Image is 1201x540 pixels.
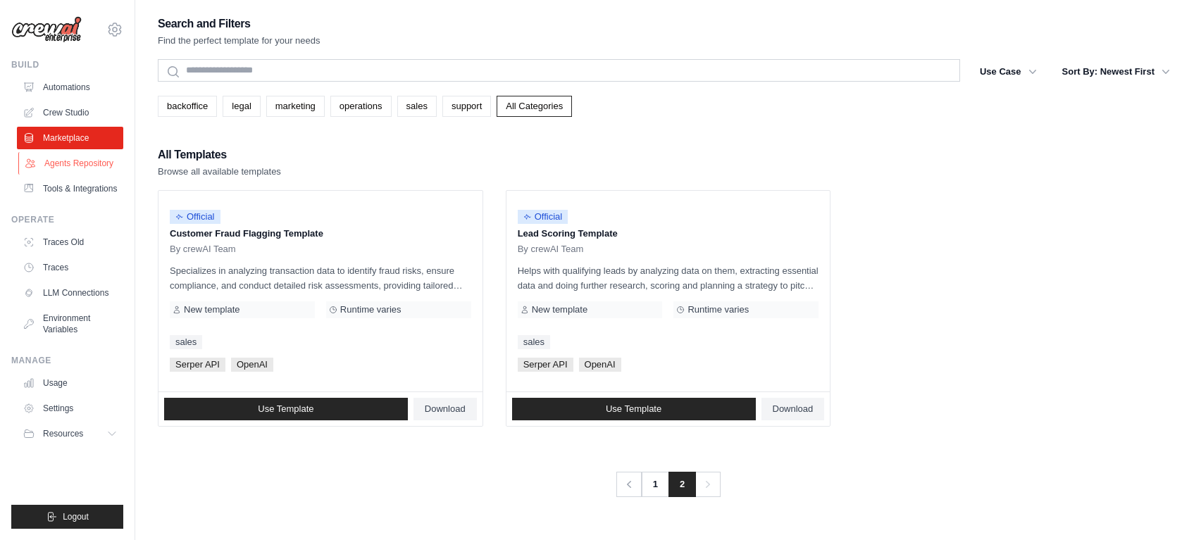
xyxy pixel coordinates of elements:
span: OpenAI [579,358,621,372]
a: legal [223,96,260,117]
a: backoffice [158,96,217,117]
p: Find the perfect template for your needs [158,34,321,48]
a: Download [761,398,825,420]
a: Download [413,398,477,420]
a: Traces Old [17,231,123,253]
img: Logo [11,16,82,43]
button: Use Case [971,59,1045,84]
a: Environment Variables [17,307,123,341]
p: Browse all available templates [158,165,281,179]
div: Manage [11,355,123,366]
span: Logout [63,511,89,522]
button: Resources [17,422,123,445]
a: sales [518,335,550,349]
span: Use Template [606,403,661,415]
a: Use Template [164,398,408,420]
span: Official [170,210,220,224]
a: Settings [17,397,123,420]
a: marketing [266,96,325,117]
p: Helps with qualifying leads by analyzing data on them, extracting essential data and doing furthe... [518,263,819,293]
span: New template [532,304,587,315]
span: OpenAI [231,358,273,372]
p: Lead Scoring Template [518,227,819,241]
p: Specializes in analyzing transaction data to identify fraud risks, ensure compliance, and conduct... [170,263,471,293]
span: Runtime varies [687,304,749,315]
div: Operate [11,214,123,225]
span: Serper API [170,358,225,372]
a: Use Template [512,398,756,420]
a: operations [330,96,392,117]
span: Official [518,210,568,224]
a: LLM Connections [17,282,123,304]
span: 2 [668,472,696,497]
a: Automations [17,76,123,99]
h2: Search and Filters [158,14,321,34]
span: By crewAI Team [518,244,584,255]
span: Download [773,403,814,415]
span: New template [184,304,239,315]
p: Customer Fraud Flagging Template [170,227,471,241]
span: Resources [43,428,83,439]
span: Serper API [518,358,573,372]
a: sales [397,96,437,117]
nav: Pagination [616,472,721,497]
a: support [442,96,491,117]
a: Tools & Integrations [17,177,123,200]
a: Agents Repository [18,152,125,175]
a: Usage [17,372,123,394]
span: Download [425,403,466,415]
span: By crewAI Team [170,244,236,255]
div: Build [11,59,123,70]
a: All Categories [497,96,572,117]
h2: All Templates [158,145,281,165]
button: Logout [11,505,123,529]
a: 1 [641,472,669,497]
button: Sort By: Newest First [1054,59,1178,84]
span: Use Template [258,403,313,415]
a: sales [170,335,202,349]
a: Crew Studio [17,101,123,124]
a: Marketplace [17,127,123,149]
a: Traces [17,256,123,279]
span: Runtime varies [340,304,402,315]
